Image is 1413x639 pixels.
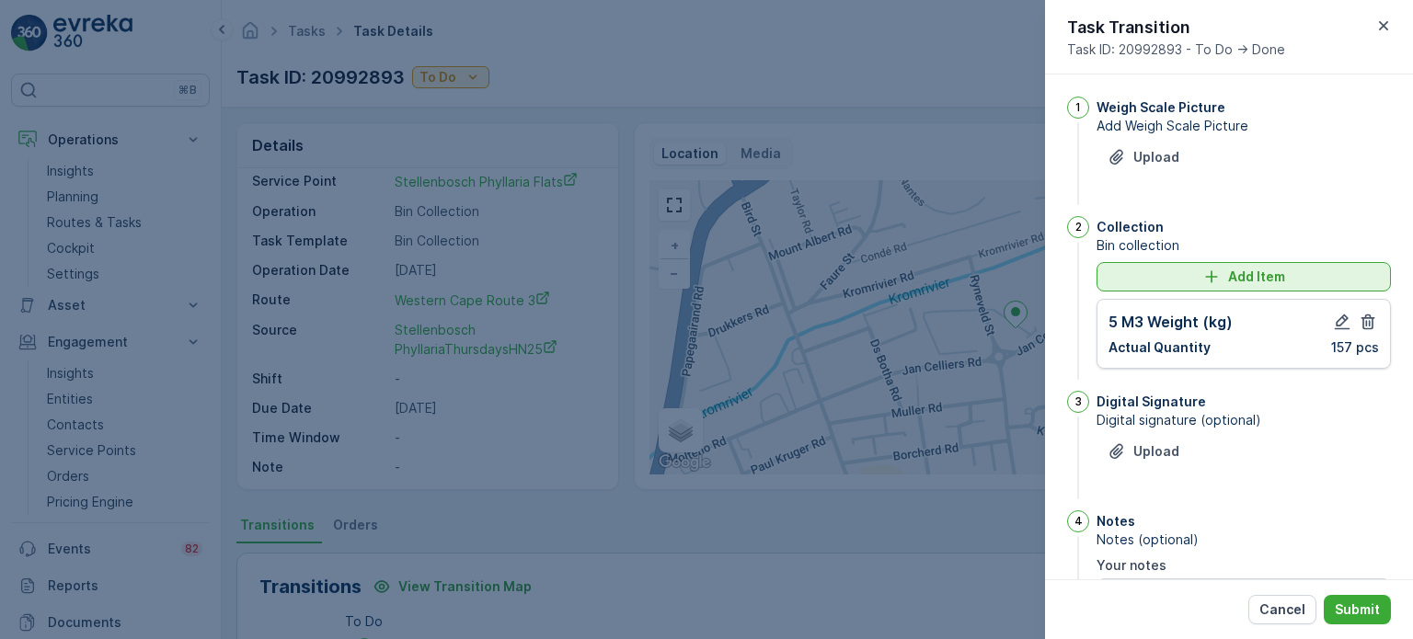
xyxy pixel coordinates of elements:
span: Notes (optional) [1097,531,1391,549]
span: Add Weigh Scale Picture [1097,117,1391,135]
p: Actual Quantity [1109,338,1211,357]
div: 1 [1067,97,1089,119]
button: Upload File [1097,437,1190,466]
p: Upload [1133,148,1179,166]
div: 3 [1067,391,1089,413]
div: 4 [1067,510,1089,532]
p: Cancel [1259,600,1305,619]
span: Bin collection [1097,236,1391,255]
p: Weigh Scale Picture [1097,98,1225,117]
button: Upload File [1097,143,1190,172]
label: Your notes [1097,557,1166,573]
p: Digital Signature [1097,393,1206,411]
p: 5 M3 Weight (kg) [1109,311,1233,333]
p: 157 pcs [1331,338,1379,357]
p: Task Transition [1067,15,1285,40]
button: Add Item [1097,262,1391,291]
p: Submit [1335,600,1380,619]
p: Add Item [1228,268,1285,286]
span: Task ID: 20992893 - To Do -> Done [1067,40,1285,59]
p: Notes [1097,512,1135,531]
div: 2 [1067,216,1089,238]
button: Submit [1324,595,1391,624]
p: Collection [1097,218,1164,236]
span: Digital signature (optional) [1097,411,1391,429]
button: Cancel [1248,595,1316,624]
p: Upload [1133,442,1179,461]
